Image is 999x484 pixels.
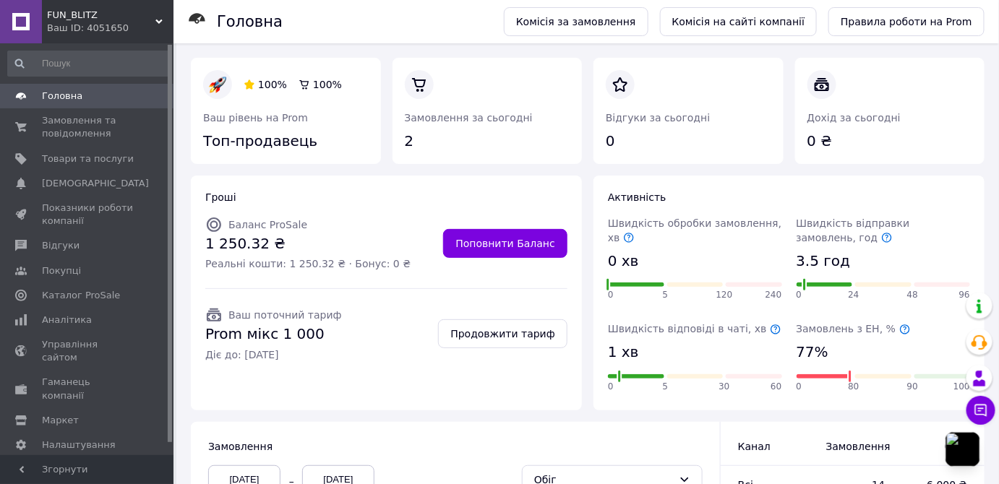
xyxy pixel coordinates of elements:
span: Головна [42,90,82,103]
span: Замовлення [208,441,273,452]
span: [DEMOGRAPHIC_DATA] [42,177,149,190]
span: Гроші [205,191,236,203]
span: 5 [663,289,669,301]
span: Швидкість відправки замовлень, год [797,217,910,243]
span: Канал [738,441,771,452]
span: 0 [797,381,802,393]
span: 0 [797,289,802,301]
span: 3.5 год [797,251,851,272]
a: Поповнити Баланс [443,229,567,258]
span: 100% [258,79,287,90]
span: 0 хв [608,251,639,272]
span: 48 [907,289,918,301]
span: 240 [766,289,782,301]
input: Пошук [7,51,171,77]
span: Налаштування [42,438,116,451]
span: 77% [797,342,828,363]
span: 30 [719,381,729,393]
span: Покупці [42,264,81,277]
span: Відгуки [42,239,80,252]
span: Управління сайтом [42,338,134,364]
span: 24 [848,289,859,301]
span: Баланс ProSale [228,219,307,230]
span: Ваш поточний тариф [228,309,342,321]
div: Ваш ID: 4051650 [47,22,173,35]
span: Реальні кошти: 1 250.32 ₴ · Бонус: 0 ₴ [205,256,411,271]
span: 80 [848,381,859,393]
span: 90 [907,381,918,393]
span: Каталог ProSale [42,289,120,302]
span: 60 [771,381,781,393]
span: Діє до: [DATE] [205,347,342,362]
a: Комісія на сайті компанії [660,7,818,36]
h1: Головна [217,13,283,30]
span: Обіг [914,439,967,454]
span: Маркет [42,414,79,427]
span: Замовлень з ЕН, % [797,323,911,334]
span: 120 [716,289,733,301]
span: Замовлення [826,439,886,454]
span: Активність [608,191,666,203]
span: Аналітика [42,314,92,327]
span: Показники роботи компанії [42,202,134,228]
a: Продовжити тариф [438,319,567,348]
span: Швидкість обробки замовлення, хв [608,217,781,243]
span: Товари та послуги [42,152,134,165]
span: Замовлення та повідомлення [42,114,134,140]
a: Правила роботи на Prom [828,7,985,36]
span: Швидкість відповіді в чаті, хв [608,323,781,334]
span: 5 [663,381,669,393]
span: 96 [959,289,970,301]
span: 100% [313,79,342,90]
button: Чат з покупцем [966,396,995,425]
span: 1 хв [608,342,639,363]
span: 0 [608,381,614,393]
a: Комісія за замовлення [504,7,648,36]
span: FUN_BLITZ [47,9,155,22]
span: 0 [608,289,614,301]
span: Гаманець компанії [42,376,134,402]
span: 100 [953,381,970,393]
span: 1 250.32 ₴ [205,233,411,254]
span: Prom мікс 1 000 [205,324,342,345]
